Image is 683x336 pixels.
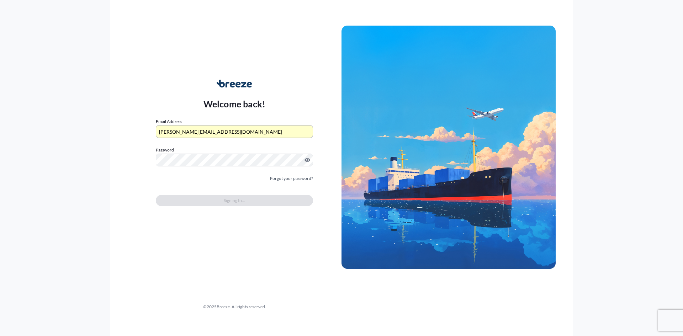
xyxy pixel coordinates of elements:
button: Signing In... [156,195,313,206]
a: Forgot your password? [270,175,313,182]
img: Ship illustration [341,26,556,269]
div: © 2025 Breeze. All rights reserved. [127,303,341,310]
button: Show password [305,157,310,163]
label: Email Address [156,118,182,125]
p: Welcome back! [203,98,266,110]
label: Password [156,146,313,154]
span: Signing In... [224,197,245,204]
input: example@gmail.com [156,125,313,138]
